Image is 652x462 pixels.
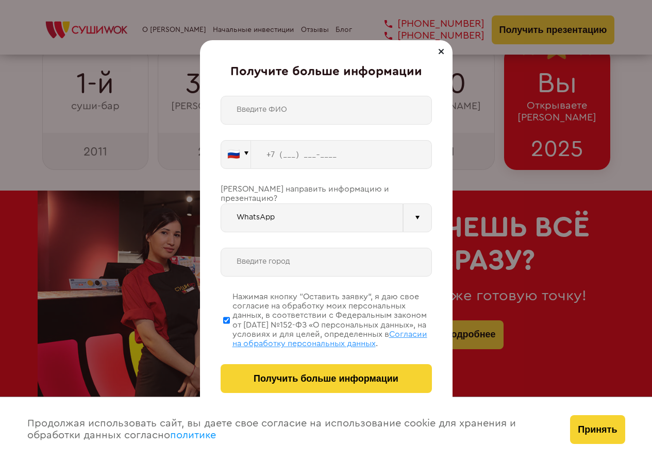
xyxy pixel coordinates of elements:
input: +7 (___) ___-____ [251,140,432,169]
span: Получить больше информации [254,373,398,384]
span: Согласии на обработку персональных данных [232,330,427,348]
a: политике [170,430,216,440]
div: Продолжая использовать сайт, вы даете свое согласие на использование cookie для хранения и обрабо... [17,397,560,462]
div: Нажимая кнопку “Оставить заявку”, я даю свое согласие на обработку моих персональных данных, в со... [232,292,432,349]
div: [PERSON_NAME] направить информацию и презентацию? [221,184,432,203]
button: Принять [570,415,625,444]
input: Введите ФИО [221,96,432,125]
button: 🇷🇺 [221,140,251,169]
input: Введите город [221,248,432,277]
div: Получите больше информации [221,65,432,79]
button: Получить больше информации [221,364,432,393]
